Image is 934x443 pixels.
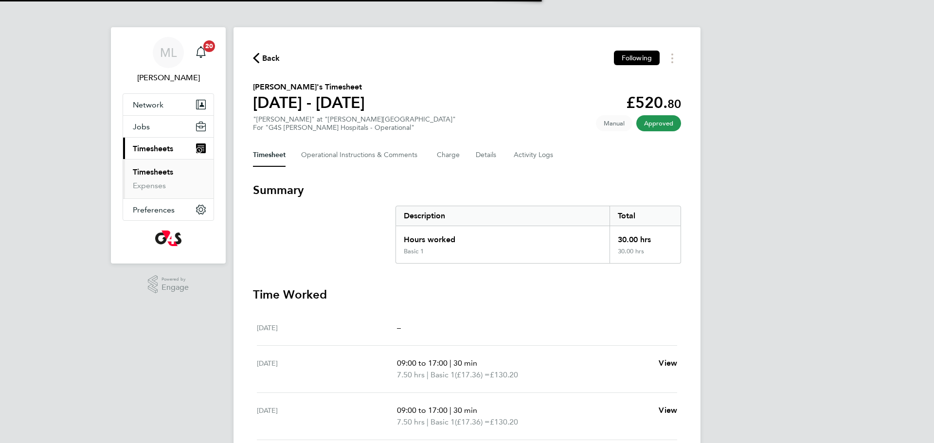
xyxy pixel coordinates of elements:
div: "[PERSON_NAME]" at "[PERSON_NAME][GEOGRAPHIC_DATA]" [253,115,456,132]
h1: [DATE] - [DATE] [253,93,365,112]
span: | [427,417,429,426]
h3: Time Worked [253,287,681,302]
div: Timesheets [123,159,214,198]
h2: [PERSON_NAME]'s Timesheet [253,81,365,93]
span: 7.50 hrs [397,370,425,379]
span: 09:00 to 17:00 [397,406,448,415]
button: Activity Logs [514,143,555,167]
a: Powered byEngage [148,275,189,294]
span: £130.20 [490,370,518,379]
span: This timesheet has been approved. [636,115,681,131]
span: 80 [667,97,681,111]
span: This timesheet was manually created. [596,115,632,131]
span: 30 min [453,406,477,415]
div: Description [396,206,610,226]
span: Timesheets [133,144,173,153]
button: Charge [437,143,460,167]
div: Total [610,206,681,226]
a: Timesheets [133,167,173,177]
span: | [427,370,429,379]
span: 09:00 to 17:00 [397,358,448,368]
div: Basic 1 [404,248,424,255]
span: Basic 1 [431,416,455,428]
span: Following [622,53,652,62]
button: Preferences [123,199,214,220]
img: g4s-logo-retina.png [155,230,181,246]
div: 30.00 hrs [610,248,681,263]
span: Powered by [162,275,189,284]
div: 30.00 hrs [610,226,681,248]
span: ML [160,46,177,59]
h3: Summary [253,182,681,198]
app-decimal: £520. [626,93,681,112]
button: Network [123,94,214,115]
div: For "G4S [PERSON_NAME] Hospitals - Operational" [253,124,456,132]
a: Expenses [133,181,166,190]
span: (£17.36) = [455,417,490,426]
button: Timesheets Menu [664,51,681,66]
span: Back [262,53,280,64]
span: (£17.36) = [455,370,490,379]
span: – [397,323,401,332]
button: Back [253,52,280,64]
span: £130.20 [490,417,518,426]
span: Network [133,100,163,109]
nav: Main navigation [111,27,226,264]
div: [DATE] [257,357,397,381]
span: Jobs [133,122,150,131]
span: View [659,358,677,368]
span: Maureen Langridge [123,72,214,84]
a: View [659,405,677,416]
button: Details [476,143,498,167]
span: 20 [203,40,215,52]
span: | [449,358,451,368]
button: Timesheets [123,138,214,159]
button: Following [614,51,660,65]
button: Jobs [123,116,214,137]
a: Go to home page [123,230,214,246]
span: | [449,406,451,415]
div: [DATE] [257,405,397,428]
span: Basic 1 [431,369,455,381]
span: Engage [162,284,189,292]
a: 20 [191,37,211,68]
button: Timesheet [253,143,286,167]
div: Hours worked [396,226,610,248]
span: Preferences [133,205,175,214]
a: View [659,357,677,369]
span: View [659,406,677,415]
div: Summary [395,206,681,264]
span: 7.50 hrs [397,417,425,426]
a: ML[PERSON_NAME] [123,37,214,84]
div: [DATE] [257,322,397,334]
button: Operational Instructions & Comments [301,143,421,167]
span: 30 min [453,358,477,368]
